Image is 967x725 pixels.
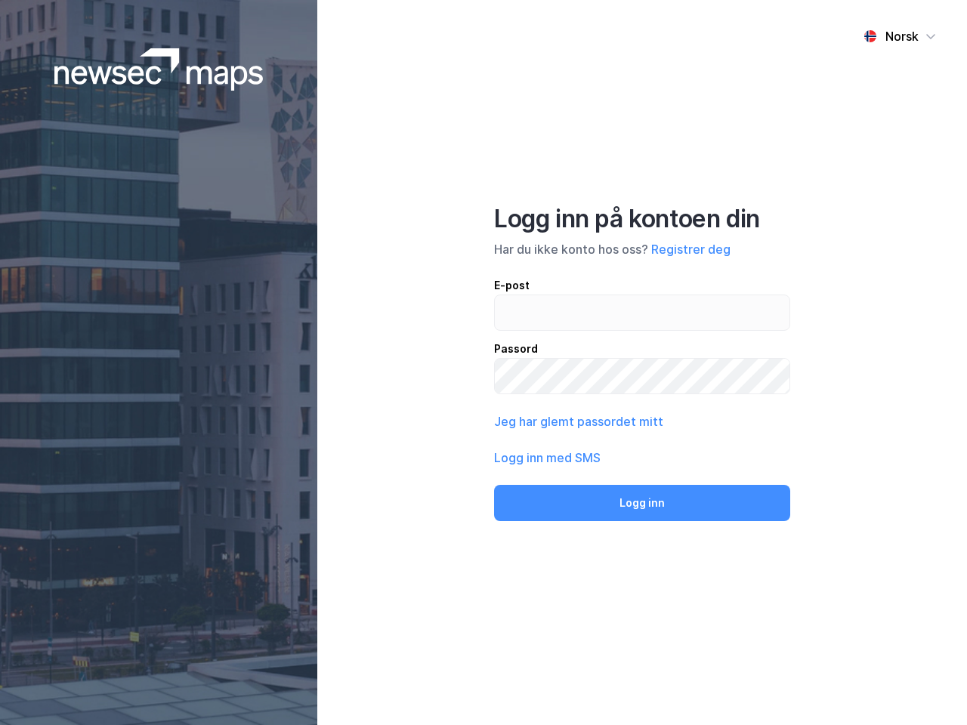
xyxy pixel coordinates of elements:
[891,652,967,725] iframe: Chat Widget
[494,240,790,258] div: Har du ikke konto hos oss?
[494,204,790,234] div: Logg inn på kontoen din
[885,27,919,45] div: Norsk
[494,276,790,295] div: E-post
[494,412,663,430] button: Jeg har glemt passordet mitt
[54,48,264,91] img: logoWhite.bf58a803f64e89776f2b079ca2356427.svg
[494,449,601,467] button: Logg inn med SMS
[494,340,790,358] div: Passord
[494,485,790,521] button: Logg inn
[651,240,731,258] button: Registrer deg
